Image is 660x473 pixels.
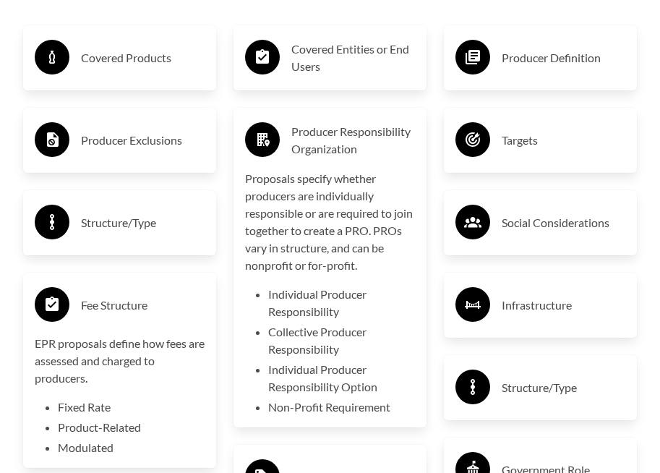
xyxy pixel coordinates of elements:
h3: Social Considerations [502,211,625,234]
h3: Targets [502,129,625,152]
h3: Structure/Type [81,211,205,234]
h3: Producer Responsibility Organization [291,123,415,158]
li: Non-Profit Requirement [268,399,415,416]
h3: Covered Products [81,46,205,69]
li: Individual Producer Responsibility [268,286,415,320]
p: Proposals specify whether producers are individually responsible or are required to join together... [245,170,415,274]
h3: Producer Exclusions [81,129,205,152]
li: Individual Producer Responsibility Option [268,361,415,396]
li: Product-Related [58,419,205,436]
p: EPR proposals define how fees are assessed and charged to producers. [35,335,205,387]
h3: Fee Structure [81,294,205,317]
li: Collective Producer Responsibility [268,323,415,358]
h3: Producer Definition [502,46,625,69]
h3: Covered Entities or End Users [291,41,415,75]
h3: Structure/Type [502,376,625,399]
li: Fixed Rate [58,399,205,416]
h3: Infrastructure [502,294,625,317]
li: Modulated [58,439,205,456]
